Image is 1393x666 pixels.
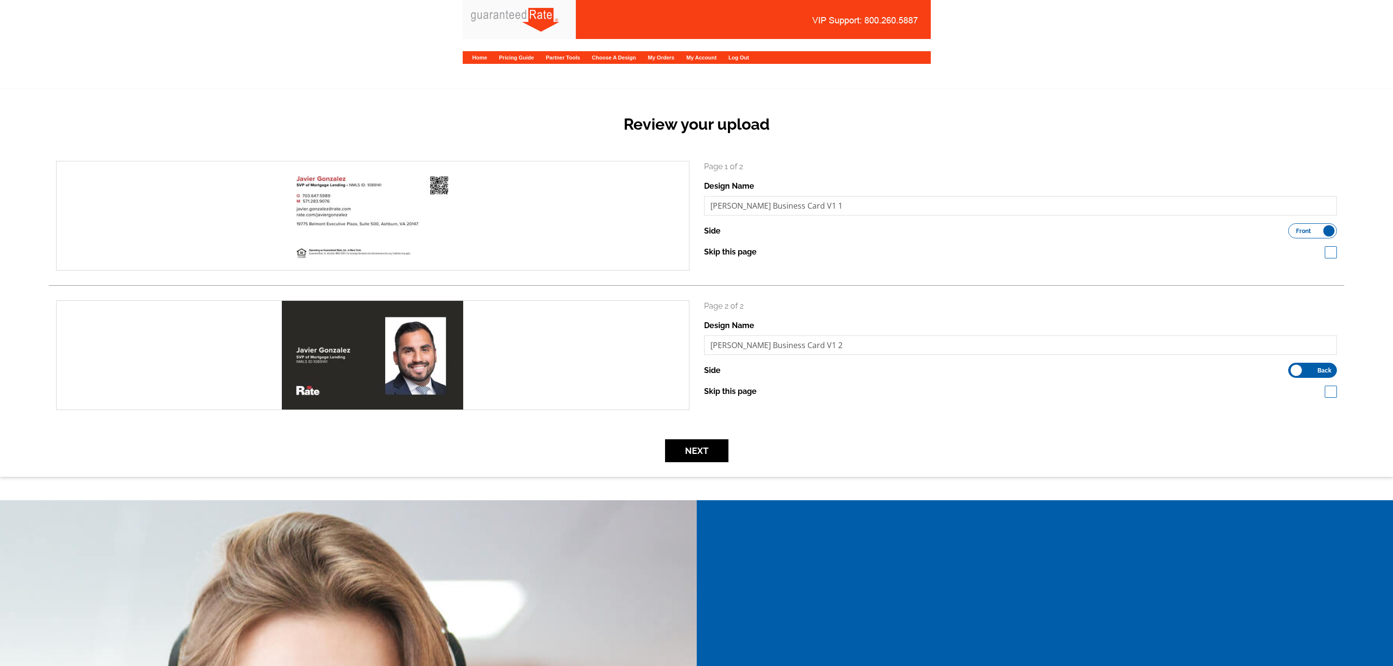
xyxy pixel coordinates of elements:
[49,115,1344,134] h2: Review your upload
[499,55,534,60] a: Pricing Guide
[687,55,717,60] a: My Account
[704,180,754,192] label: Design Name
[704,320,754,332] label: Design Name
[472,55,488,60] a: Home
[592,55,636,60] a: Choose A Design
[704,246,757,258] label: Skip this page
[704,386,757,397] label: Skip this page
[1317,368,1332,373] span: Back
[648,55,674,60] a: My Orders
[546,55,580,60] a: Partner Tools
[704,365,721,376] label: Side
[704,161,1337,173] p: Page 1 of 2
[704,300,1337,312] p: Page 2 of 2
[1296,229,1311,234] span: Front
[665,439,728,462] button: Next
[704,335,1337,355] input: File Name
[704,225,721,237] label: Side
[704,196,1337,215] input: File Name
[728,55,749,60] a: Log Out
